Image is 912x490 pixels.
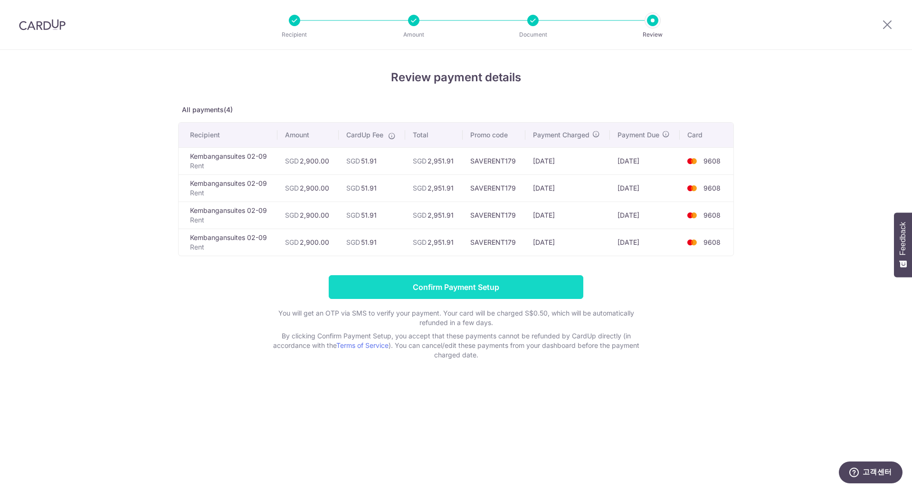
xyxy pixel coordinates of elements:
[683,155,702,167] img: <span class="translation_missing" title="translation missing: en.account_steps.new_confirm_form.b...
[190,215,270,225] p: Rent
[703,211,721,219] span: 9608
[610,229,679,256] td: [DATE]
[285,238,299,246] span: SGD
[379,30,449,39] p: Amount
[703,157,721,165] span: 9608
[346,184,360,192] span: SGD
[525,147,610,174] td: [DATE]
[346,157,360,165] span: SGD
[413,211,427,219] span: SGD
[346,238,360,246] span: SGD
[179,202,277,229] td: Kembangansuites 02-09
[266,308,646,327] p: You will get an OTP via SMS to verify your payment. Your card will be charged S$0.50, which will ...
[339,229,405,256] td: 51.91
[413,157,427,165] span: SGD
[899,222,907,255] span: Feedback
[610,174,679,202] td: [DATE]
[405,174,463,202] td: 2,951.91
[339,174,405,202] td: 51.91
[190,161,270,171] p: Rent
[285,157,299,165] span: SGD
[413,184,427,192] span: SGD
[178,69,734,86] h4: Review payment details
[339,147,405,174] td: 51.91
[463,174,525,202] td: SAVERENT179
[179,147,277,174] td: Kembangansuites 02-09
[277,229,339,256] td: 2,900.00
[179,174,277,202] td: Kembangansuites 02-09
[259,30,330,39] p: Recipient
[277,202,339,229] td: 2,900.00
[285,211,299,219] span: SGD
[610,147,679,174] td: [DATE]
[525,229,610,256] td: [DATE]
[346,211,360,219] span: SGD
[277,123,339,147] th: Amount
[346,130,383,140] span: CardUp Fee
[525,174,610,202] td: [DATE]
[838,461,902,485] iframe: 자세한 정보를 찾을 수 있는 위젯을 엽니다.
[463,123,525,147] th: Promo code
[405,202,463,229] td: 2,951.91
[610,202,679,229] td: [DATE]
[680,123,733,147] th: Card
[266,331,646,360] p: By clicking Confirm Payment Setup, you accept that these payments cannot be refunded by CardUp di...
[179,123,277,147] th: Recipient
[339,202,405,229] td: 51.91
[19,19,66,30] img: CardUp
[405,123,463,147] th: Total
[894,212,912,277] button: Feedback - Show survey
[413,238,427,246] span: SGD
[405,147,463,174] td: 2,951.91
[190,188,270,198] p: Rent
[498,30,568,39] p: Document
[463,229,525,256] td: SAVERENT179
[683,237,702,248] img: <span class="translation_missing" title="translation missing: en.account_steps.new_confirm_form.b...
[179,229,277,256] td: Kembangansuites 02-09
[617,130,659,140] span: Payment Due
[463,147,525,174] td: SAVERENT179
[703,184,721,192] span: 9608
[329,275,583,299] input: Confirm Payment Setup
[277,174,339,202] td: 2,900.00
[683,183,702,194] img: <span class="translation_missing" title="translation missing: en.account_steps.new_confirm_form.b...
[285,184,299,192] span: SGD
[277,147,339,174] td: 2,900.00
[683,210,702,221] img: <span class="translation_missing" title="translation missing: en.account_steps.new_confirm_form.b...
[405,229,463,256] td: 2,951.91
[178,105,734,115] p: All payments(4)
[533,130,589,140] span: Payment Charged
[336,341,389,349] a: Terms of Service
[525,202,610,229] td: [DATE]
[463,202,525,229] td: SAVERENT179
[703,238,721,246] span: 9608
[190,242,270,252] p: Rent
[617,30,688,39] p: Review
